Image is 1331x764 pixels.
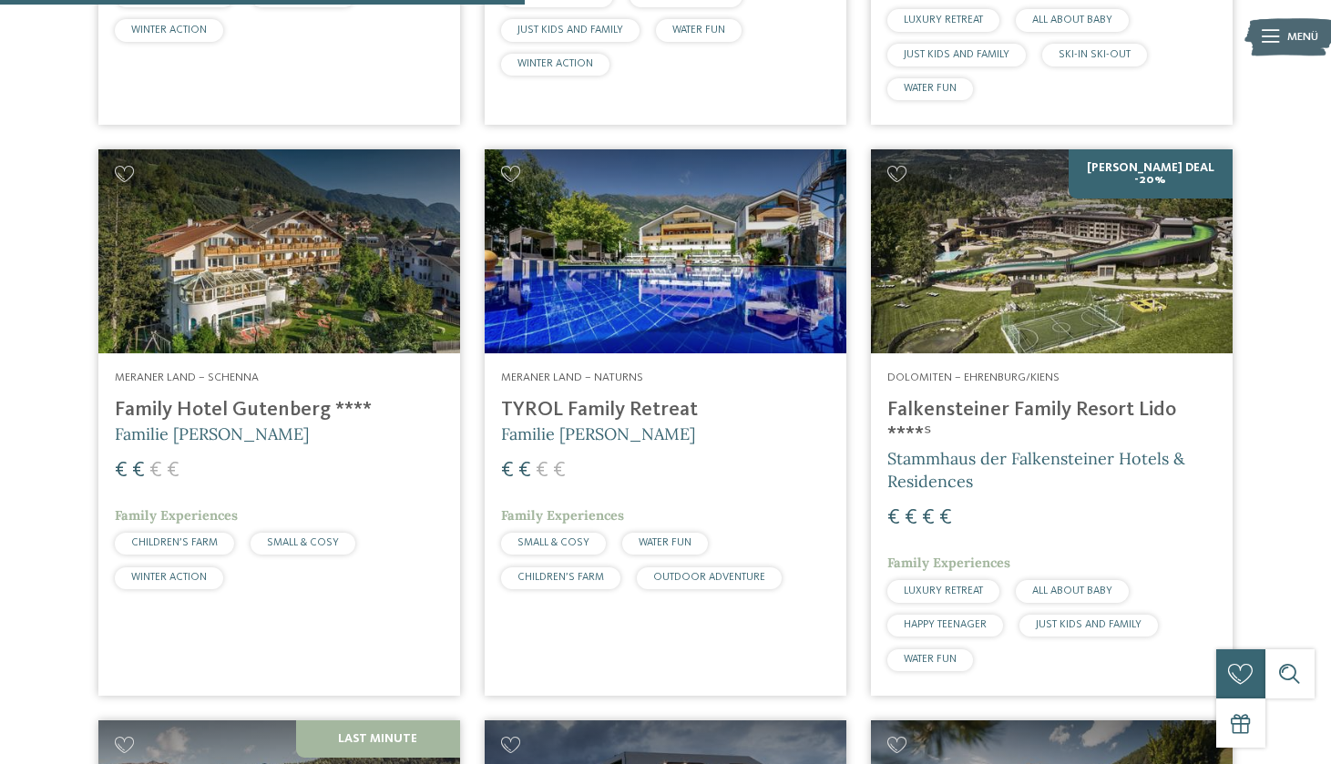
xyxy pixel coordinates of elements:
[267,537,339,548] span: SMALL & COSY
[517,58,593,69] span: WINTER ACTION
[131,572,207,583] span: WINTER ACTION
[131,537,218,548] span: CHILDREN’S FARM
[871,149,1233,696] a: Familienhotels gesucht? Hier findet ihr die besten! [PERSON_NAME] Deal -20% Dolomiten – Ehrenburg...
[115,460,128,482] span: €
[517,572,604,583] span: CHILDREN’S FARM
[887,555,1010,571] span: Family Experiences
[653,572,765,583] span: OUTDOOR ADVENTURE
[922,507,935,529] span: €
[131,25,207,36] span: WINTER ACTION
[904,15,983,25] span: LUXURY RETREAT
[1032,15,1112,25] span: ALL ABOUT BABY
[904,586,983,596] span: LUXURY RETREAT
[887,448,1185,492] span: Stammhaus der Falkensteiner Hotels & Residences
[904,654,957,665] span: WATER FUN
[905,507,917,529] span: €
[553,460,566,482] span: €
[904,619,987,630] span: HAPPY TEENAGER
[887,372,1060,383] span: Dolomiten – Ehrenburg/Kiens
[98,149,460,696] a: Familienhotels gesucht? Hier findet ihr die besten! Meraner Land – Schenna Family Hotel Gutenberg...
[501,507,624,524] span: Family Experiences
[149,460,162,482] span: €
[98,149,460,352] img: Family Hotel Gutenberg ****
[115,372,259,383] span: Meraner Land – Schenna
[536,460,548,482] span: €
[1032,586,1112,596] span: ALL ABOUT BABY
[115,398,444,423] h4: Family Hotel Gutenberg ****
[517,537,589,548] span: SMALL & COSY
[887,398,1216,447] h4: Falkensteiner Family Resort Lido ****ˢ
[639,537,691,548] span: WATER FUN
[1036,619,1142,630] span: JUST KIDS AND FAMILY
[1059,49,1131,60] span: SKI-IN SKI-OUT
[501,398,830,423] h4: TYROL Family Retreat
[132,460,145,482] span: €
[518,460,531,482] span: €
[904,49,1009,60] span: JUST KIDS AND FAMILY
[517,25,623,36] span: JUST KIDS AND FAMILY
[167,460,179,482] span: €
[115,423,309,444] span: Familie [PERSON_NAME]
[871,149,1233,352] img: Familienhotels gesucht? Hier findet ihr die besten!
[485,149,846,352] img: Familien Wellness Residence Tyrol ****
[501,372,643,383] span: Meraner Land – Naturns
[501,423,695,444] span: Familie [PERSON_NAME]
[672,25,725,36] span: WATER FUN
[887,507,900,529] span: €
[904,83,957,94] span: WATER FUN
[501,460,514,482] span: €
[485,149,846,696] a: Familienhotels gesucht? Hier findet ihr die besten! Meraner Land – Naturns TYROL Family Retreat F...
[115,507,238,524] span: Family Experiences
[939,507,952,529] span: €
